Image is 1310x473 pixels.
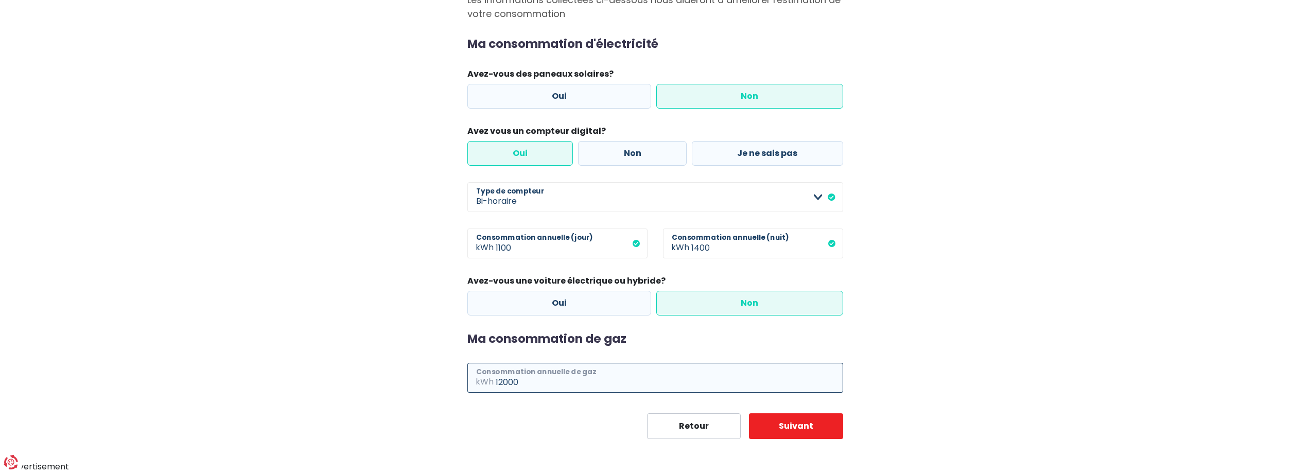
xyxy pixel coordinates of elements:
label: Oui [467,84,652,109]
button: Suivant [749,413,843,439]
legend: Avez vous un compteur digital? [467,125,843,141]
span: kWh [467,363,496,393]
label: Non [656,84,843,109]
span: kWh [467,229,496,258]
legend: Avez-vous une voiture électrique ou hybride? [467,275,843,291]
label: Oui [467,291,652,316]
legend: Avez-vous des paneaux solaires? [467,68,843,84]
button: Retour [647,413,741,439]
label: Je ne sais pas [692,141,843,166]
label: Non [578,141,687,166]
h2: Ma consommation d'électricité [467,37,843,51]
h2: Ma consommation de gaz [467,332,843,346]
span: kWh [663,229,691,258]
label: Oui [467,141,573,166]
label: Non [656,291,843,316]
